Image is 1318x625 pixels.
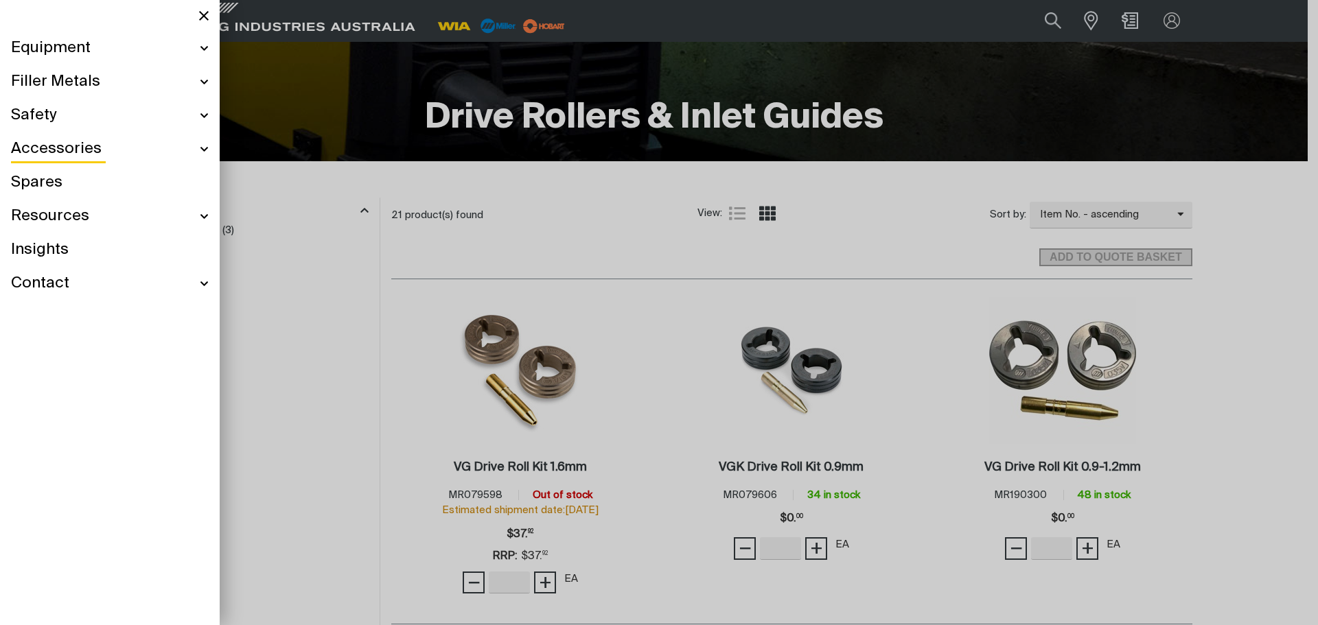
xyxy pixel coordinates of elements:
[11,132,209,166] a: Accessories
[11,166,209,200] a: Spares
[11,173,62,193] span: Spares
[11,38,91,58] span: Equipment
[11,200,209,233] a: Resources
[11,274,69,294] span: Contact
[11,99,209,132] a: Safety
[11,106,56,126] span: Safety
[11,267,209,300] a: Contact
[11,72,100,92] span: Filler Metals
[11,139,102,159] span: Accessories
[11,32,209,65] a: Equipment
[11,240,69,260] span: Insights
[11,207,89,226] span: Resources
[11,65,209,99] a: Filler Metals
[11,233,209,267] a: Insights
